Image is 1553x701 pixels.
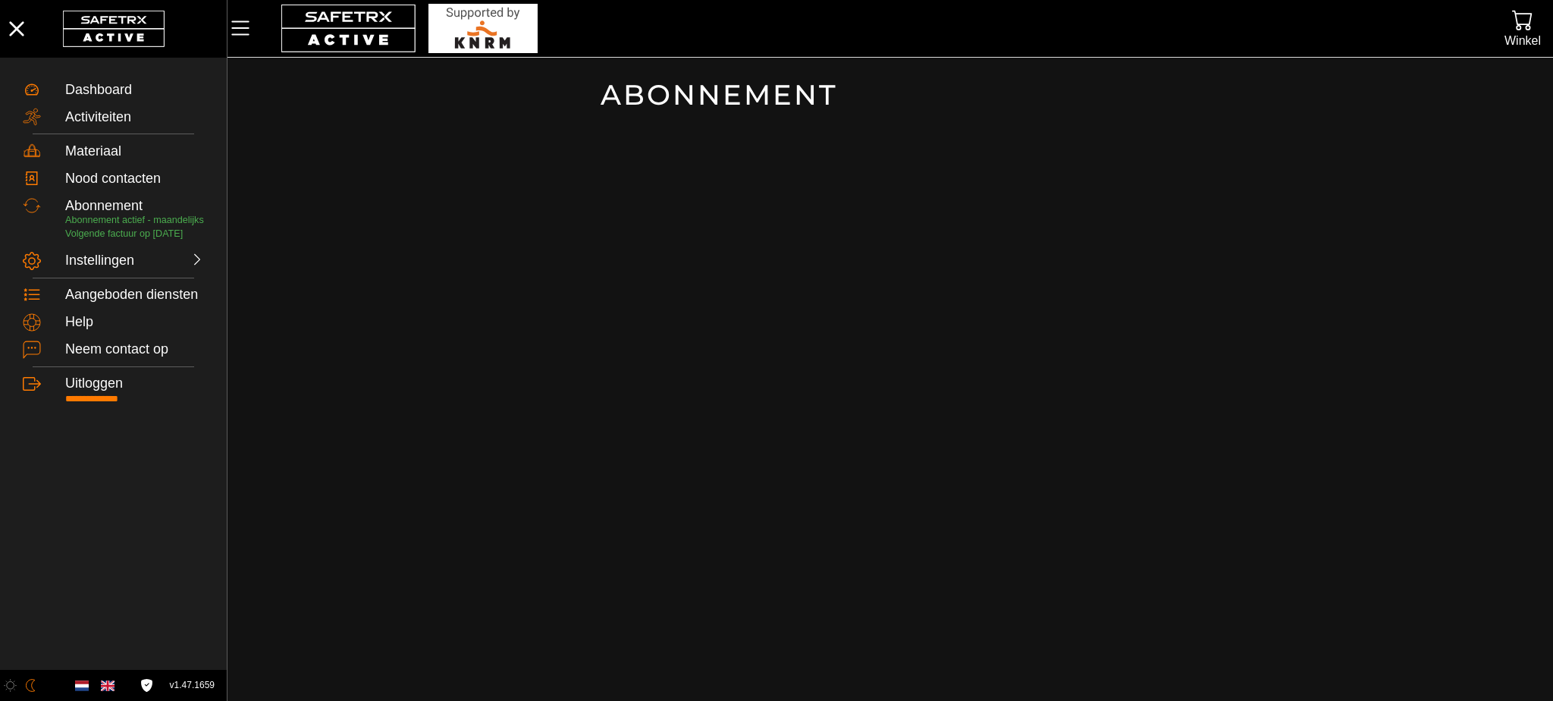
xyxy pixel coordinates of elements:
[65,341,204,358] div: Neem contact op
[65,109,204,126] div: Activiteiten
[65,314,204,331] div: Help
[65,228,183,239] span: Volgende factuur op [DATE]
[136,679,157,692] a: Licentieovereenkomst
[95,673,121,699] button: English
[65,376,204,392] div: Uitloggen
[23,313,41,332] img: Help.svg
[161,673,224,698] button: v1.47.1659
[65,143,204,160] div: Materiaal
[101,679,115,693] img: en.svg
[23,108,41,126] img: Activities.svg
[23,196,41,215] img: Subscription.svg
[23,142,41,160] img: Equipment.svg
[75,679,89,693] img: nl.svg
[69,673,95,699] button: Dutch
[65,253,132,269] div: Instellingen
[65,198,204,215] div: Abonnement
[601,77,1180,112] h1: Abonnement
[1504,30,1541,51] div: Winkel
[428,4,538,53] img: RescueLogo.svg
[24,679,37,692] img: ModeDark.svg
[65,215,204,225] span: Abonnement actief - maandelijks
[4,679,17,692] img: ModeLight.svg
[227,12,265,44] button: Menu
[65,82,204,99] div: Dashboard
[170,677,215,693] span: v1.47.1659
[23,341,41,359] img: ContactUs.svg
[65,287,204,303] div: Aangeboden diensten
[65,171,204,187] div: Nood contacten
